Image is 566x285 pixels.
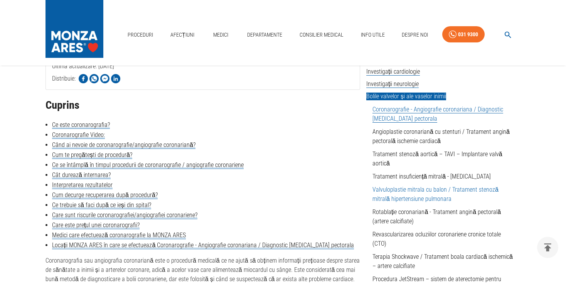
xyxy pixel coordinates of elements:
img: Share on WhatsApp [89,74,99,83]
a: Rotablație coronariană - Tratament angină pectorală (artere calcifiate) [372,208,501,225]
span: Investigații cardiologie [366,68,420,76]
a: Care sunt riscurile coronarografiei/angiografiei coronariene? [52,211,197,219]
a: Valvuloplastie mitrala cu balon / Tratament stenoză mitrală hipertensiune pulmonara [372,186,499,202]
a: Interpretarea rezultatelor [52,181,113,189]
div: 031 9300 [458,30,478,39]
p: Distribuie: [52,74,76,83]
a: Ce este coronarografia? [52,121,110,129]
a: Terapia Shockwave / Tratament boala cardiacă ischemică – artere calcifiate [372,253,513,270]
a: Tratament stenoză aortică – TAVI – Implantare valvă aortică [372,150,502,167]
a: Locații MONZA ARES în care se efectuează Coronarografie - Angiografie coronariana / Diagnostic [M... [52,241,354,249]
a: Ce se întâmplă în timpul procedurii de coronarografie / angiografie coronariene [52,161,244,169]
a: Ce trebuie să faci după ce ieși din spital? [52,201,151,209]
a: Care este prețul unei coronarografii? [52,221,140,229]
a: Tratament insuficiență mitrală - [MEDICAL_DATA] [372,173,491,180]
a: Revascularizarea ocluziilor coronariene cronice totale (CTO) [372,231,501,247]
a: Info Utile [358,27,388,43]
a: Proceduri [125,27,156,43]
a: Medici care efectuează coronarografie la MONZA ARES [52,231,186,239]
a: Coronarografie - Angiografie coronariana / Diagnostic [MEDICAL_DATA] pectorala [372,106,503,123]
a: Cum decurge recuperarea după procedură? [52,191,158,199]
a: Medici [208,27,233,43]
a: Când ai nevoie de coronarografie/angiografie coronariană? [52,141,195,149]
button: delete [537,237,558,258]
a: 031 9300 [442,26,485,43]
a: Angioplastie coronariană cu stenturi / Tratament angină pectorală ischemie cardiacă [372,128,510,145]
span: Bolile valvelor și ale vaselor inimii [366,93,446,100]
span: Investigații neurologie [366,80,419,88]
a: Coronarografie Video: [52,131,105,139]
h2: Cuprins [45,99,360,111]
img: Share on Facebook [79,74,88,83]
img: Share on LinkedIn [111,74,120,83]
a: Departamente [244,27,285,43]
a: Afecțiuni [167,27,197,43]
a: Consilier Medical [296,27,347,43]
a: Cât durează internarea? [52,171,111,179]
a: Cum te pregătești de procedură? [52,151,132,159]
img: Share on Facebook Messenger [100,74,109,83]
a: Despre Noi [399,27,431,43]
